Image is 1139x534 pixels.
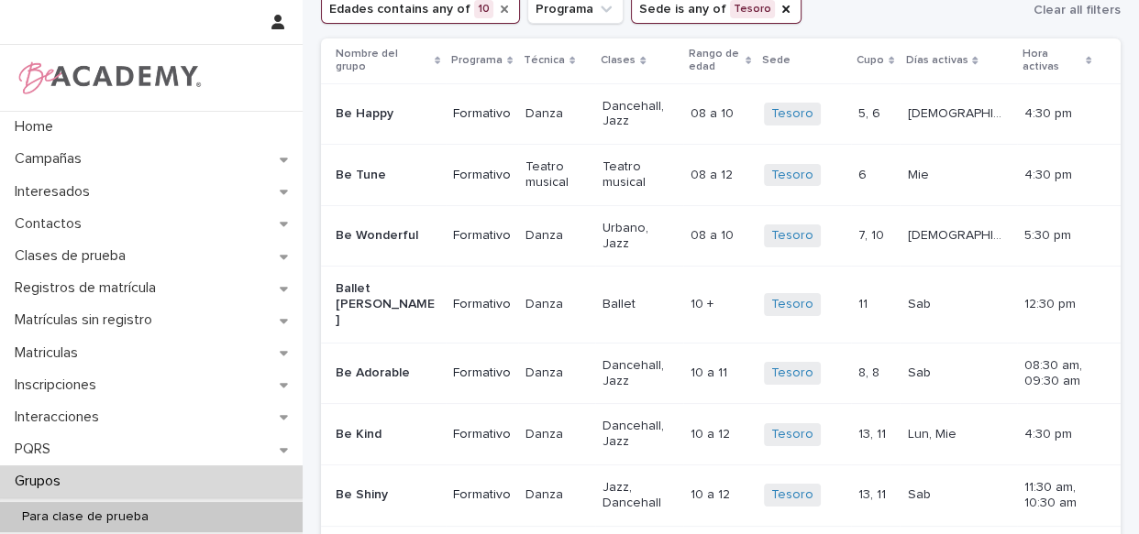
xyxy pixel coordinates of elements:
[321,145,1121,206] tr: Be TuneFormativoTeatro musicalTeatro musical08 a 1208 a 12 Tesoro 66 MieMie 4:30 pm
[691,362,731,381] p: 10 a 11
[603,297,676,312] p: Ballet
[336,106,437,122] p: Be Happy
[336,168,437,183] p: Be Tune
[907,293,934,312] p: Sab
[603,419,676,450] p: Dancehall, Jazz
[762,50,791,71] p: Sede
[7,215,96,233] p: Contactos
[336,281,437,327] p: Ballet [PERSON_NAME]
[858,164,870,183] p: 6
[15,60,203,96] img: WPrjXfSUmiLcdUfaYY4Q
[601,50,636,71] p: Clases
[603,159,676,191] p: Teatro musical
[453,427,511,442] p: Formativo
[858,103,884,122] p: 5, 6
[524,50,565,71] p: Técnica
[525,427,588,442] p: Danza
[321,404,1121,465] tr: Be KindFormativoDanzaDancehall, Jazz10 a 1210 a 12 Tesoro 13, 1113, 11 Lun, MieLun, Mie 4:30 pm
[603,480,676,511] p: Jazz, Dancehall
[907,103,1012,122] p: [DEMOGRAPHIC_DATA], Mar
[603,221,676,252] p: Urbano, Jazz
[858,293,871,312] p: 11
[7,473,75,490] p: Grupos
[691,423,734,442] p: 10 a 12
[525,365,588,381] p: Danza
[691,164,736,183] p: 08 a 12
[691,103,737,122] p: 08 a 10
[336,228,437,244] p: Be Wonderful
[771,427,813,442] a: Tesoro
[858,362,883,381] p: 8, 8
[321,343,1121,404] tr: Be AdorableFormativoDanzaDancehall, Jazz10 a 1110 a 11 Tesoro 8, 88, 8 SabSab 08:30 am, 09:30 am
[525,106,588,122] p: Danza
[857,50,884,71] p: Cupo
[603,99,676,130] p: Dancehall, Jazz
[7,509,163,525] p: Para clase de prueba
[321,205,1121,267] tr: Be WonderfulFormativoDanzaUrbano, Jazz08 a 1008 a 10 Tesoro 7, 107, 10 [DEMOGRAPHIC_DATA], Mar[DE...
[1024,427,1092,442] p: 4:30 pm
[7,376,111,394] p: Inscripciones
[525,297,588,312] p: Danza
[525,228,588,244] p: Danza
[453,168,511,183] p: Formativo
[691,293,717,312] p: 10 +
[321,267,1121,343] tr: Ballet [PERSON_NAME]FormativoDanzaBallet10 +10 + Tesoro 1111 SabSab 12:30 pm
[1024,297,1092,312] p: 12:30 pm
[1024,106,1092,122] p: 4:30 pm
[905,50,968,71] p: Días activas
[7,118,68,136] p: Home
[858,224,888,244] p: 7, 10
[1023,44,1081,78] p: Hora activas
[453,487,511,503] p: Formativo
[771,365,813,381] a: Tesoro
[771,228,813,244] a: Tesoro
[907,164,932,183] p: Mie
[336,44,430,78] p: Nombre del grupo
[858,484,890,503] p: 13, 11
[7,344,93,362] p: Matriculas
[689,44,741,78] p: Rango de edad
[321,83,1121,145] tr: Be HappyFormativoDanzaDancehall, Jazz08 a 1008 a 10 Tesoro 5, 65, 6 [DEMOGRAPHIC_DATA], Mar[DEMOG...
[691,224,737,244] p: 08 a 10
[907,423,959,442] p: Lun, Mie
[907,224,1012,244] p: [DEMOGRAPHIC_DATA], Mar
[7,183,105,201] p: Interesados
[771,168,813,183] a: Tesoro
[1024,358,1092,389] p: 08:30 am, 09:30 am
[1034,4,1121,16] span: Clear all filters
[7,150,96,168] p: Campañas
[453,297,511,312] p: Formativo
[7,409,114,426] p: Interacciones
[771,106,813,122] a: Tesoro
[7,279,171,297] p: Registros de matrícula
[7,311,167,329] p: Matrículas sin registro
[321,464,1121,526] tr: Be ShinyFormativoDanzaJazz, Dancehall10 a 1210 a 12 Tesoro 13, 1113, 11 SabSab 11:30 am, 10:30 am
[771,297,813,312] a: Tesoro
[7,247,140,265] p: Clases de prueba
[7,441,65,458] p: PQRS
[771,487,813,503] a: Tesoro
[691,484,734,503] p: 10 a 12
[858,423,890,442] p: 13, 11
[603,358,676,389] p: Dancehall, Jazz
[525,159,588,191] p: Teatro musical
[907,484,934,503] p: Sab
[907,362,934,381] p: Sab
[1024,228,1092,244] p: 5:30 pm
[1024,480,1092,511] p: 11:30 am, 10:30 am
[336,365,437,381] p: Be Adorable
[453,365,511,381] p: Formativo
[451,50,503,71] p: Programa
[336,427,437,442] p: Be Kind
[453,106,511,122] p: Formativo
[336,487,437,503] p: Be Shiny
[1024,168,1092,183] p: 4:30 pm
[525,487,588,503] p: Danza
[453,228,511,244] p: Formativo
